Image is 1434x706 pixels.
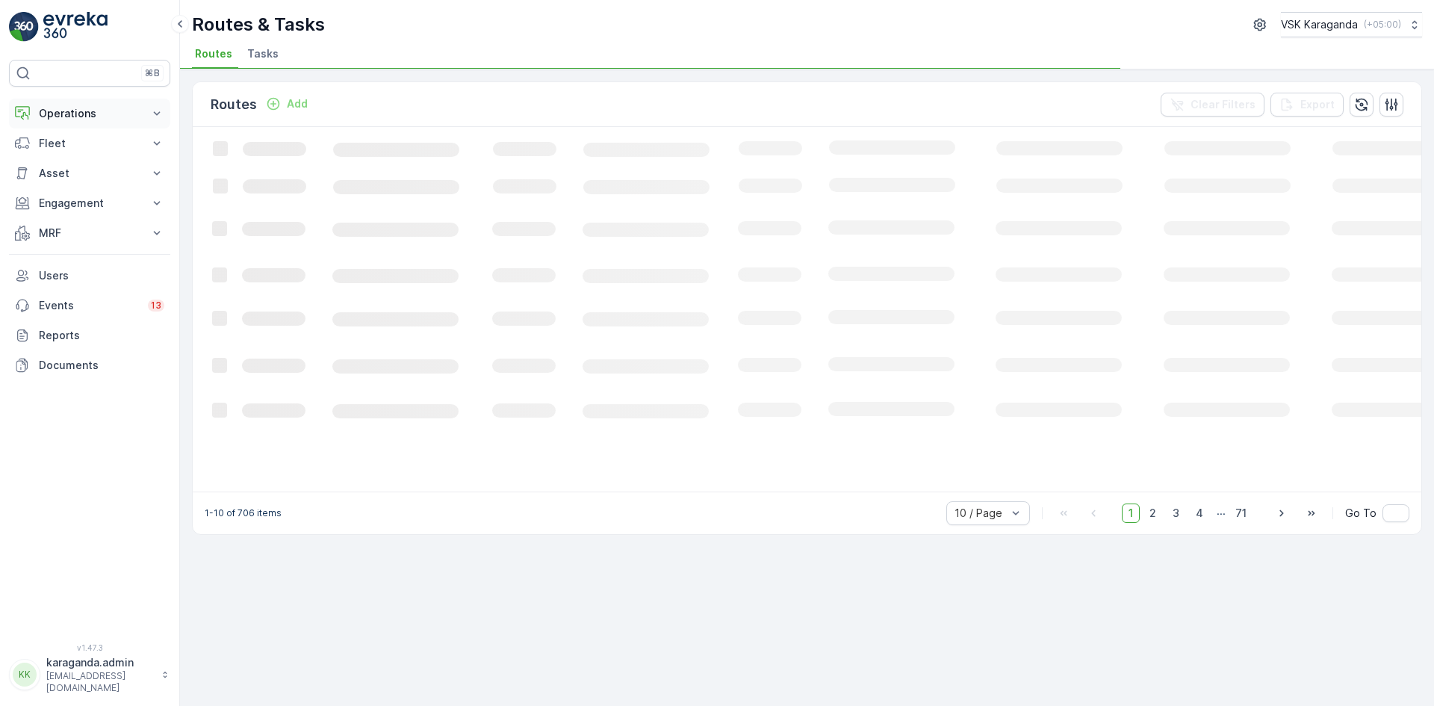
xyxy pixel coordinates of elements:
[1281,17,1358,32] p: VSK Karaganda
[39,226,140,241] p: MRF
[205,507,282,519] p: 1-10 of 706 items
[1364,19,1401,31] p: ( +05:00 )
[9,99,170,128] button: Operations
[46,655,154,670] p: karaganda.admin
[39,196,140,211] p: Engagement
[1229,504,1253,523] span: 71
[9,655,170,694] button: KKkaraganda.admin[EMAIL_ADDRESS][DOMAIN_NAME]
[151,300,161,312] p: 13
[9,218,170,248] button: MRF
[39,358,164,373] p: Documents
[9,261,170,291] a: Users
[9,350,170,380] a: Documents
[1270,93,1344,117] button: Export
[1161,93,1264,117] button: Clear Filters
[39,298,139,313] p: Events
[9,128,170,158] button: Fleet
[195,46,232,61] span: Routes
[1166,504,1186,523] span: 3
[46,670,154,694] p: [EMAIL_ADDRESS][DOMAIN_NAME]
[1345,506,1376,521] span: Go To
[43,12,108,42] img: logo_light-DOdMpM7g.png
[39,328,164,343] p: Reports
[192,13,325,37] p: Routes & Tasks
[1281,12,1422,37] button: VSK Karaganda(+05:00)
[39,136,140,151] p: Fleet
[9,291,170,321] a: Events13
[9,158,170,188] button: Asset
[9,643,170,652] span: v 1.47.3
[39,106,140,121] p: Operations
[9,321,170,350] a: Reports
[1189,504,1210,523] span: 4
[211,94,257,115] p: Routes
[1217,504,1226,523] p: ...
[9,12,39,42] img: logo
[13,663,37,687] div: KK
[145,67,160,79] p: ⌘B
[1143,504,1163,523] span: 2
[260,95,314,113] button: Add
[247,46,279,61] span: Tasks
[9,188,170,218] button: Engagement
[1122,504,1140,523] span: 1
[1191,97,1255,112] p: Clear Filters
[287,96,308,111] p: Add
[39,268,164,283] p: Users
[1300,97,1335,112] p: Export
[39,166,140,181] p: Asset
